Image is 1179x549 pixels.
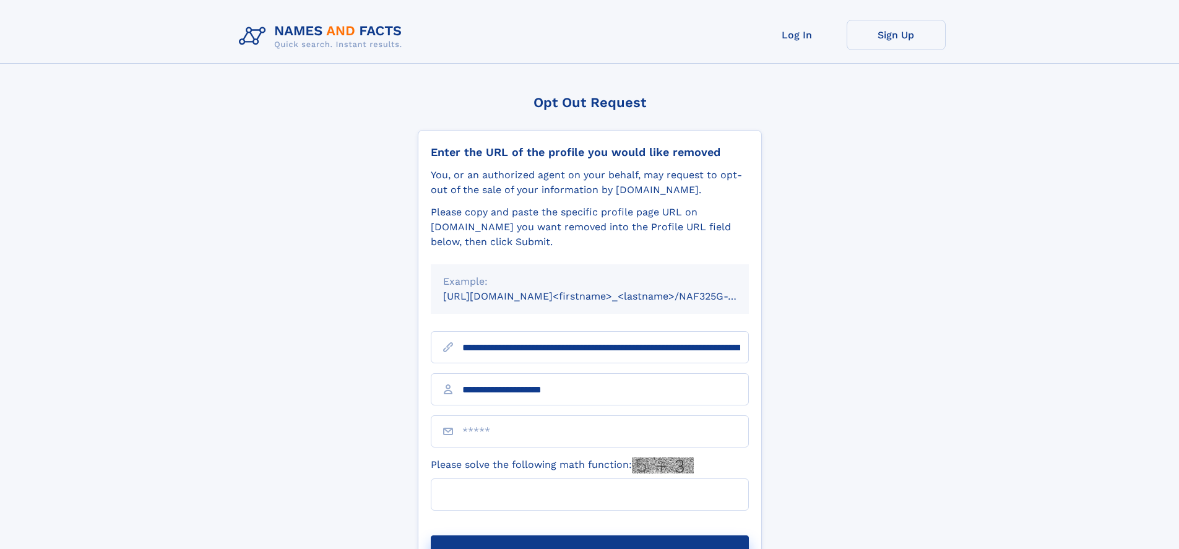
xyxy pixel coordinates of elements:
[431,145,749,159] div: Enter the URL of the profile you would like removed
[748,20,847,50] a: Log In
[418,95,762,110] div: Opt Out Request
[431,168,749,197] div: You, or an authorized agent on your behalf, may request to opt-out of the sale of your informatio...
[847,20,946,50] a: Sign Up
[443,290,772,302] small: [URL][DOMAIN_NAME]<firstname>_<lastname>/NAF325G-xxxxxxxx
[431,205,749,249] div: Please copy and paste the specific profile page URL on [DOMAIN_NAME] you want removed into the Pr...
[431,457,694,473] label: Please solve the following math function:
[443,274,736,289] div: Example:
[234,20,412,53] img: Logo Names and Facts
